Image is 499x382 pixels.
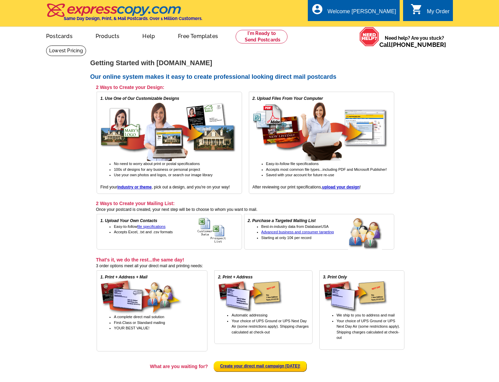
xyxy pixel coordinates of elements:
span: Easy-to-follow file specifications [266,162,319,166]
span: Y [232,319,234,323]
span: Starting at only 10¢ per record [261,236,312,240]
span: A complete direct mail solution [114,315,164,319]
span: Easy-to-follow [114,224,165,229]
img: direct mail service [100,280,182,314]
span: Once your postcard is created, your next step will be to choose to whom you want to mail. [96,207,257,212]
em: 1. Print + Address + Mail [100,275,147,279]
em: 1. Use One of Our Customizable Designs [100,96,179,101]
a: Advanced business and consumer targeting [261,230,334,234]
img: upload your own design for free [253,102,388,161]
img: printing only [323,280,387,312]
span: No need to worry about print or postal specifications [114,162,200,166]
span: Accepts most common file types...including PDF and Microsoft Publisher! [266,167,387,171]
a: upload your design [322,185,360,189]
a: Postcards [35,28,83,43]
span: Find your , pick out a design, and you're on your way! [100,185,230,189]
span: First-Class or Standard mailing [114,321,165,325]
span: Use your own photos and logos, or search our image library [114,173,213,177]
h3: What are you waiting for? [97,363,208,369]
a: file specifications [137,224,165,229]
a: Help [132,28,166,43]
h2: Our online system makes it easy to create professional looking direct mail postcards [90,73,409,81]
span: our choice of UPS Ground or UPS Next Day Air (some restrictions apply). Shipping charges calculat... [232,319,308,334]
span: Y [337,319,339,323]
a: Products [85,28,131,43]
a: Create your direct mail campaign [DATE]! [220,364,300,368]
img: free online postcard designs [100,102,236,161]
span: Call [379,41,446,48]
div: My Order [427,8,450,18]
h3: 2 Ways to Create your Mailing List: [96,200,394,206]
span: 100s of designs for any business or personal project [114,167,200,171]
span: 3 order options meet all your direct mail and printing needs: [96,263,203,268]
a: Same Day Design, Print, & Mail Postcards. Over 1 Million Customers. [46,8,202,21]
div: Welcome [PERSON_NAME] [327,8,396,18]
span: Automatic addressing [232,313,267,317]
span: Saved with your account for future re-use [266,173,334,177]
a: industry or theme [117,185,152,189]
em: 3. Print Only [323,275,347,279]
span: We ship to you to address and mail [337,313,395,317]
i: account_circle [311,3,323,15]
em: 1. Upload Your Own Contacts [100,218,157,223]
img: upload your own address list for free [197,218,238,243]
a: shopping_cart My Order [411,7,450,16]
h3: That's it, we do the rest...the same day! [96,257,404,263]
img: help [359,27,379,47]
h3: 2 Ways to Create your Design: [96,84,394,90]
span: Accepts Excel, .txt and .csv formats [114,230,173,234]
span: Best-in-industry data from DatabaseUSA [261,224,329,229]
h4: Same Day Design, Print, & Mail Postcards. Over 1 Million Customers. [64,16,202,21]
span: YOUR BEST VALUE! [114,326,149,330]
a: [PHONE_NUMBER] [391,41,446,48]
span: Need help? Are you stuck? [379,35,450,48]
em: 2. Upload Files From Your Computer [253,96,323,101]
em: 2. Purchase a Targeted Mailing List [248,218,316,223]
span: our choice of UPS Ground or UPS Next Day Air (some restrictions apply). Shipping charges calculat... [337,319,400,340]
img: buy a targeted mailing list [348,218,391,250]
h1: Getting Started with [DOMAIN_NAME] [90,59,409,67]
i: shopping_cart [411,3,423,15]
a: Free Templates [167,28,229,43]
img: print & address service [218,280,282,312]
span: After reviewing our print specifications, ! [253,185,361,189]
em: 2. Print + Address [218,275,253,279]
